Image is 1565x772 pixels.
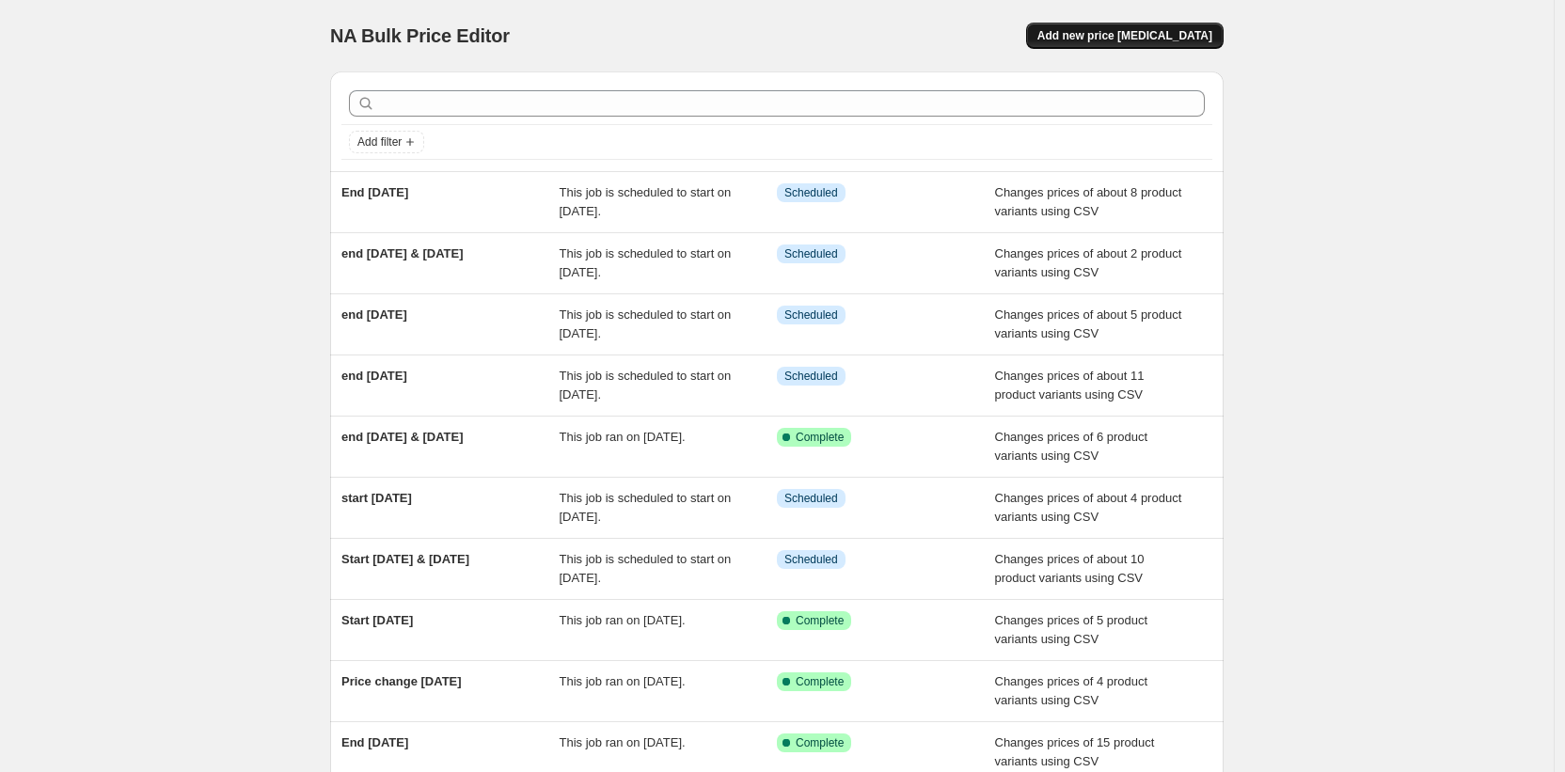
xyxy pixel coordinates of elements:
[341,430,464,444] span: end [DATE] & [DATE]
[995,613,1148,646] span: Changes prices of 5 product variants using CSV
[784,307,838,323] span: Scheduled
[796,430,844,445] span: Complete
[357,134,402,150] span: Add filter
[1026,23,1224,49] button: Add new price [MEDICAL_DATA]
[341,674,462,688] span: Price change [DATE]
[341,185,408,199] span: End [DATE]
[560,613,686,627] span: This job ran on [DATE].
[341,613,413,627] span: Start [DATE]
[784,246,838,261] span: Scheduled
[330,25,510,46] span: NA Bulk Price Editor
[560,735,686,749] span: This job ran on [DATE].
[560,307,732,340] span: This job is scheduled to start on [DATE].
[995,430,1148,463] span: Changes prices of 6 product variants using CSV
[995,552,1145,585] span: Changes prices of about 10 product variants using CSV
[560,246,732,279] span: This job is scheduled to start on [DATE].
[341,246,464,260] span: end [DATE] & [DATE]
[341,735,408,749] span: End [DATE]
[341,307,407,322] span: end [DATE]
[560,674,686,688] span: This job ran on [DATE].
[995,369,1145,402] span: Changes prices of about 11 product variants using CSV
[796,613,844,628] span: Complete
[784,185,838,200] span: Scheduled
[341,552,469,566] span: Start [DATE] & [DATE]
[995,491,1182,524] span: Changes prices of about 4 product variants using CSV
[784,369,838,384] span: Scheduled
[995,185,1182,218] span: Changes prices of about 8 product variants using CSV
[784,491,838,506] span: Scheduled
[796,735,844,750] span: Complete
[560,491,732,524] span: This job is scheduled to start on [DATE].
[341,369,407,383] span: end [DATE]
[341,491,412,505] span: start [DATE]
[1037,28,1212,43] span: Add new price [MEDICAL_DATA]
[560,430,686,444] span: This job ran on [DATE].
[995,735,1155,768] span: Changes prices of 15 product variants using CSV
[995,246,1182,279] span: Changes prices of about 2 product variants using CSV
[796,674,844,689] span: Complete
[560,552,732,585] span: This job is scheduled to start on [DATE].
[560,369,732,402] span: This job is scheduled to start on [DATE].
[995,307,1182,340] span: Changes prices of about 5 product variants using CSV
[784,552,838,567] span: Scheduled
[560,185,732,218] span: This job is scheduled to start on [DATE].
[349,131,424,153] button: Add filter
[995,674,1148,707] span: Changes prices of 4 product variants using CSV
